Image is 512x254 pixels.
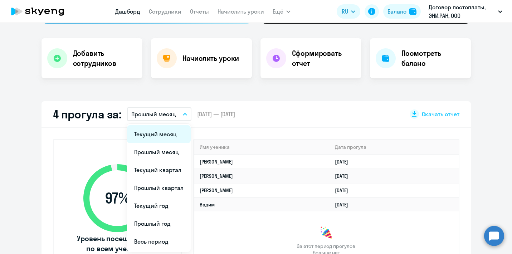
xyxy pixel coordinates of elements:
span: Ещё [273,7,283,16]
a: Отчеты [190,8,209,15]
a: Сотрудники [149,8,181,15]
h4: Начислить уроки [182,53,239,63]
button: Балансbalance [383,4,421,19]
p: Договор постоплаты, ЭНИ.РАН, ООО [429,3,495,20]
img: congrats [319,226,333,240]
a: [DATE] [335,201,354,208]
ul: Ещё [127,124,191,252]
h2: 4 прогула за: [53,107,121,121]
div: Баланс [387,7,406,16]
a: [DATE] [335,158,354,165]
a: Дашборд [115,8,140,15]
a: [PERSON_NAME] [200,187,233,194]
img: balance [409,8,416,15]
span: Уровень посещаемости по всем ученикам [76,234,159,254]
a: [PERSON_NAME] [200,173,233,179]
a: [DATE] [335,173,354,179]
a: [DATE] [335,187,354,194]
a: [PERSON_NAME] [200,158,233,165]
button: RU [337,4,360,19]
span: Скачать отчет [422,110,459,118]
span: 97 % [76,190,159,207]
p: Прошлый месяц [131,110,176,118]
a: Начислить уроки [218,8,264,15]
th: Дата прогула [329,140,458,155]
a: Вадим [200,201,215,208]
button: Ещё [273,4,291,19]
span: [DATE] — [DATE] [197,110,235,118]
span: RU [342,7,348,16]
button: Договор постоплаты, ЭНИ.РАН, ООО [425,3,506,20]
h4: Сформировать отчет [292,48,356,68]
h4: Посмотреть баланс [401,48,465,68]
h4: Добавить сотрудников [73,48,137,68]
th: Имя ученика [194,140,330,155]
button: Прошлый месяц [127,107,191,121]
